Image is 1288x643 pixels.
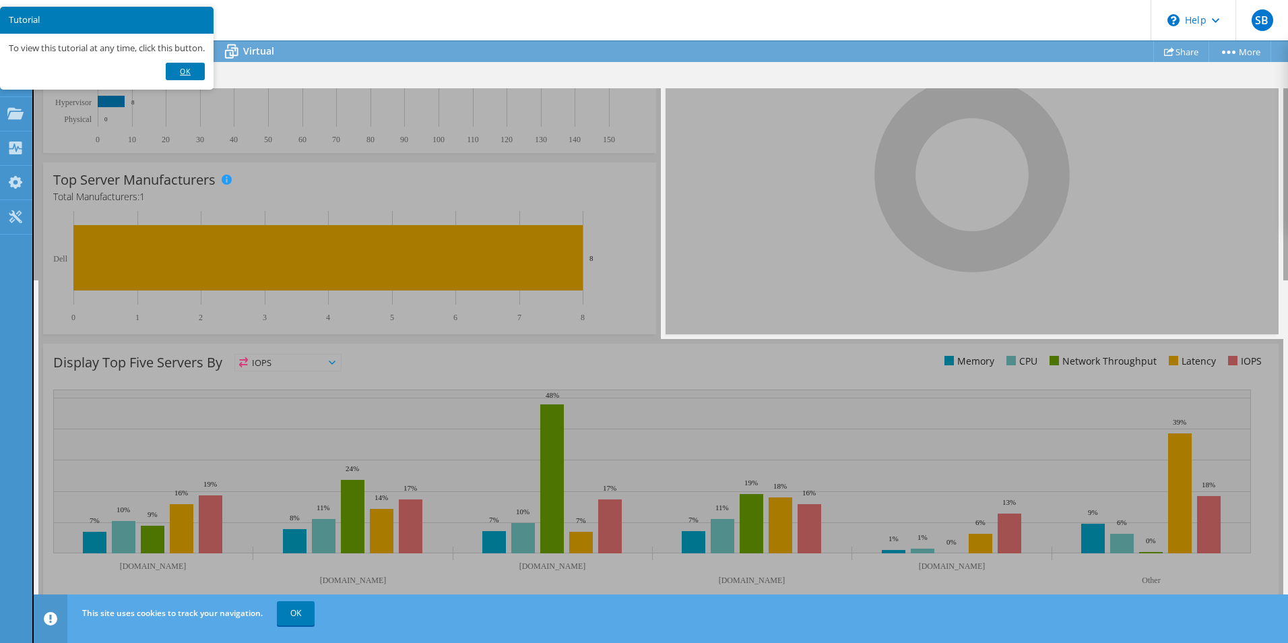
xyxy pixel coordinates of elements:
a: Ok [166,63,205,80]
a: More [1209,41,1271,62]
svg: \n [1167,14,1180,26]
a: OK [277,601,315,625]
p: To view this tutorial at any time, click this button. [9,42,205,54]
span: SB [1252,9,1273,31]
span: Virtual [243,44,274,57]
h3: Tutorial [9,16,205,24]
span: This site uses cookies to track your navigation. [82,607,263,619]
a: Share [1153,41,1209,62]
span: IOPS [235,355,341,371]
